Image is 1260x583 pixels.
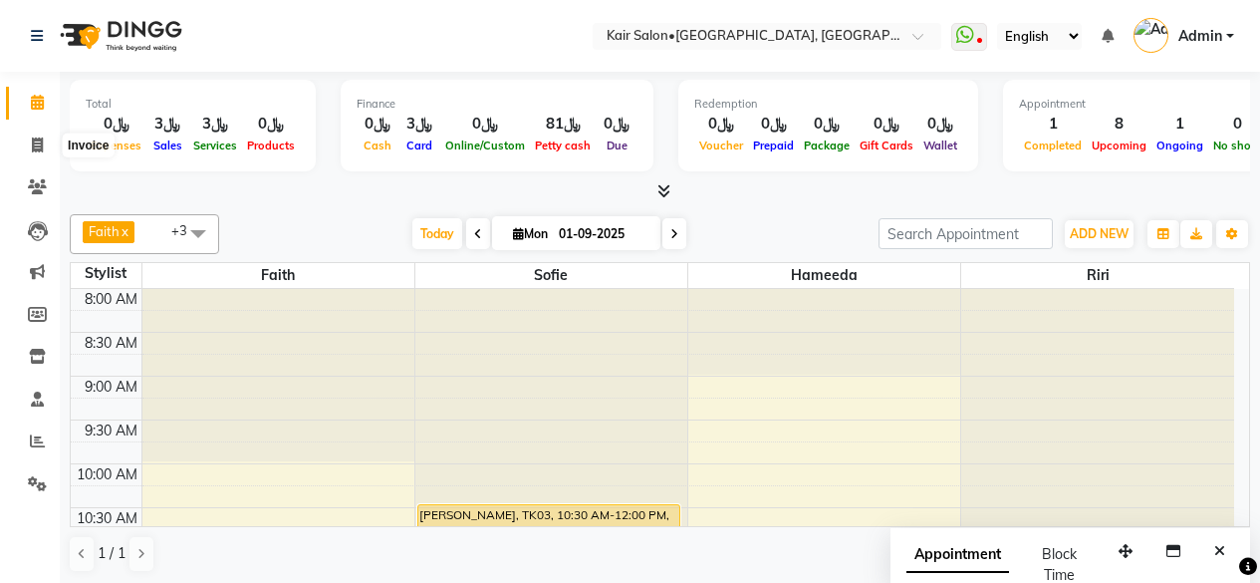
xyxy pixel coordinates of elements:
span: ADD NEW [1070,226,1129,241]
span: Cash [359,139,396,152]
button: ADD NEW [1065,220,1134,248]
span: Package [799,139,855,152]
img: Admin [1134,18,1168,53]
div: 9:00 AM [81,377,141,398]
span: Prepaid [748,139,799,152]
span: Upcoming [1087,139,1151,152]
div: ﷼3 [398,113,440,136]
div: 10:00 AM [73,464,141,485]
span: Petty cash [530,139,596,152]
span: Gift Cards [855,139,918,152]
div: 1 [1019,113,1087,136]
div: 1 [1151,113,1208,136]
div: ﷼3 [146,113,188,136]
span: +3 [171,222,202,238]
a: x [120,223,128,239]
div: ﷼0 [86,113,146,136]
div: ﷼0 [748,113,799,136]
div: ﷼0 [918,113,962,136]
div: ﷼3 [188,113,242,136]
div: 10:30 AM [73,508,141,529]
span: Services [188,139,242,152]
div: ﷼0 [694,113,748,136]
div: 8:30 AM [81,333,141,354]
span: Mon [508,226,553,241]
span: Hameeda [688,263,960,288]
input: Search Appointment [879,218,1053,249]
span: 1 / 1 [98,543,126,564]
span: Sales [148,139,187,152]
span: Due [602,139,632,152]
span: sofie [415,263,687,288]
span: Products [242,139,300,152]
span: Online/Custom [440,139,530,152]
span: Appointment [906,537,1009,573]
div: 9:30 AM [81,421,141,441]
div: ﷼0 [855,113,918,136]
div: ﷼0 [596,113,637,136]
img: logo [51,8,187,64]
span: Wallet [918,139,962,152]
div: 8:00 AM [81,289,141,310]
div: 8 [1087,113,1151,136]
div: Stylist [71,263,141,284]
span: Card [401,139,437,152]
div: Redemption [694,96,962,113]
div: ﷼0 [440,113,530,136]
div: ﷼0 [799,113,855,136]
div: Finance [357,96,637,113]
div: Total [86,96,300,113]
span: Faith [89,223,120,239]
span: Ongoing [1151,139,1208,152]
input: 2025-09-01 [553,219,652,249]
span: Faith [142,263,414,288]
span: Riri [961,263,1234,288]
span: Admin [1178,26,1222,47]
div: ﷼0 [357,113,398,136]
div: ﷼81 [530,113,596,136]
button: Close [1205,536,1234,567]
span: Today [412,218,462,249]
span: Voucher [694,139,748,152]
div: ﷼0 [242,113,300,136]
span: Completed [1019,139,1087,152]
div: Invoice [63,134,114,157]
